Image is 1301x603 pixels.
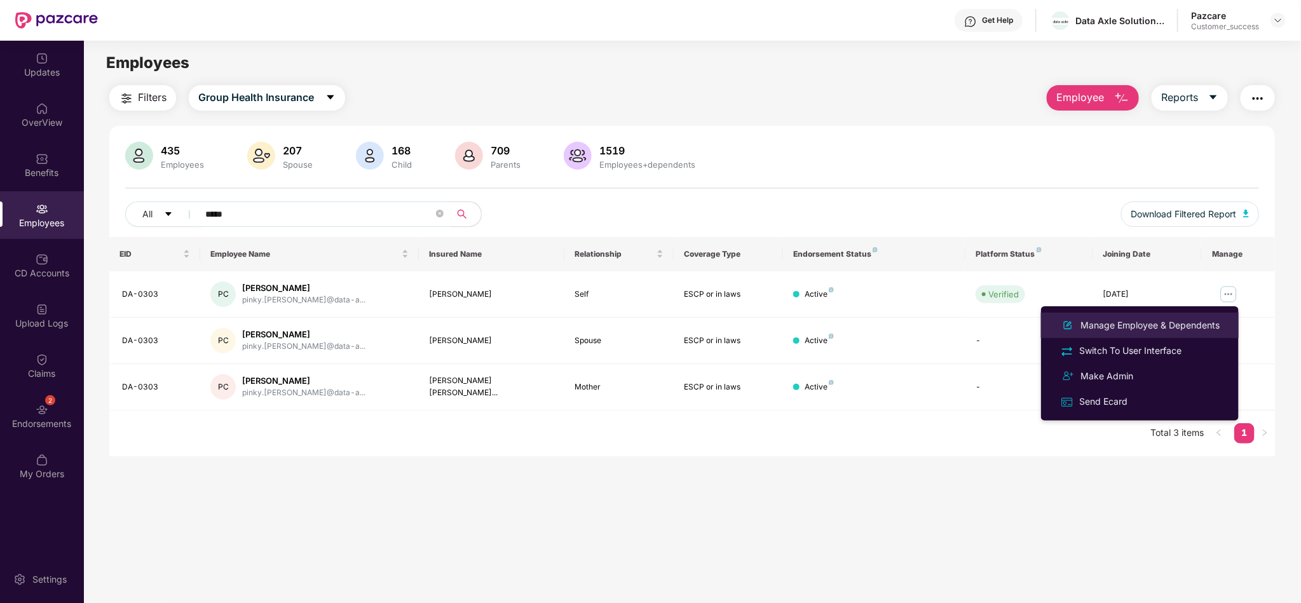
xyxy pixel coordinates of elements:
th: Insured Name [419,237,564,271]
div: DA-0303 [122,288,190,301]
div: Active [805,381,834,393]
div: Platform Status [976,249,1083,259]
th: Manage [1202,237,1275,271]
span: Reports [1161,90,1198,105]
div: Employees [158,159,207,170]
img: svg+xml;base64,PHN2ZyB4bWxucz0iaHR0cDovL3d3dy53My5vcmcvMjAwMC9zdmciIHhtbG5zOnhsaW5rPSJodHRwOi8vd3... [564,142,592,170]
div: [PERSON_NAME] [242,329,365,341]
div: PC [210,374,236,400]
img: svg+xml;base64,PHN2ZyBpZD0iSGVscC0zMngzMiIgeG1sbnM9Imh0dHA6Ly93d3cudzMub3JnLzIwMDAvc3ZnIiB3aWR0aD... [964,15,977,28]
div: Spouse [575,335,664,347]
img: svg+xml;base64,PHN2ZyBpZD0iTXlfT3JkZXJzIiBkYXRhLW5hbWU9Ik15IE9yZGVycyIgeG1sbnM9Imh0dHA6Ly93d3cudz... [36,454,48,466]
img: svg+xml;base64,PHN2ZyB4bWxucz0iaHR0cDovL3d3dy53My5vcmcvMjAwMC9zdmciIHdpZHRoPSIyNCIgaGVpZ2h0PSIyNC... [119,91,134,106]
div: PC [210,281,236,307]
div: 435 [158,144,207,157]
div: Switch To User Interface [1077,344,1184,358]
li: 1 [1234,423,1255,444]
span: right [1261,429,1269,437]
th: Joining Date [1093,237,1202,271]
div: Get Help [982,15,1013,25]
div: Data Axle Solutions Private Limited [1075,15,1164,27]
img: svg+xml;base64,PHN2ZyB4bWxucz0iaHR0cDovL3d3dy53My5vcmcvMjAwMC9zdmciIHdpZHRoPSIxNiIgaGVpZ2h0PSIxNi... [1060,395,1074,409]
img: svg+xml;base64,PHN2ZyBpZD0iQ0RfQWNjb3VudHMiIGRhdGEtbmFtZT0iQ0QgQWNjb3VudHMiIHhtbG5zPSJodHRwOi8vd3... [36,253,48,266]
div: 709 [488,144,523,157]
img: svg+xml;base64,PHN2ZyBpZD0iQmVuZWZpdHMiIHhtbG5zPSJodHRwOi8vd3d3LnczLm9yZy8yMDAwL3N2ZyIgd2lkdGg9Ij... [36,152,48,165]
div: Endorsement Status [793,249,955,259]
li: Next Page [1255,423,1275,444]
img: svg+xml;base64,PHN2ZyB4bWxucz0iaHR0cDovL3d3dy53My5vcmcvMjAwMC9zdmciIHdpZHRoPSI4IiBoZWlnaHQ9IjgiIH... [829,334,834,339]
div: Spouse [280,159,315,170]
button: search [450,201,482,227]
span: Download Filtered Report [1131,207,1237,221]
img: svg+xml;base64,PHN2ZyB4bWxucz0iaHR0cDovL3d3dy53My5vcmcvMjAwMC9zdmciIHdpZHRoPSI4IiBoZWlnaHQ9IjgiIH... [829,287,834,292]
div: ESCP or in laws [684,335,773,347]
div: [PERSON_NAME] [429,288,554,301]
div: 207 [280,144,315,157]
span: caret-down [325,92,336,104]
img: svg+xml;base64,PHN2ZyB4bWxucz0iaHR0cDovL3d3dy53My5vcmcvMjAwMC9zdmciIHdpZHRoPSI4IiBoZWlnaHQ9IjgiIH... [873,247,878,252]
span: EID [119,249,181,259]
div: PC [210,328,236,353]
div: Verified [988,288,1019,301]
button: Download Filtered Report [1121,201,1260,227]
div: Make Admin [1078,369,1136,383]
div: pinky.[PERSON_NAME]@data-a... [242,341,365,353]
div: Pazcare [1191,10,1259,22]
img: WhatsApp%20Image%202022-10-27%20at%2012.58.27.jpeg [1051,18,1070,25]
span: Filters [138,90,167,105]
span: left [1215,429,1223,437]
button: Employee [1047,85,1139,111]
div: DA-0303 [122,335,190,347]
div: Mother [575,381,664,393]
div: Child [389,159,414,170]
span: caret-down [164,210,173,220]
span: Employee [1056,90,1104,105]
img: svg+xml;base64,PHN2ZyBpZD0iRW5kb3JzZW1lbnRzIiB4bWxucz0iaHR0cDovL3d3dy53My5vcmcvMjAwMC9zdmciIHdpZH... [36,403,48,416]
td: - [965,364,1093,410]
img: svg+xml;base64,PHN2ZyBpZD0iVXBsb2FkX0xvZ3MiIGRhdGEtbmFtZT0iVXBsb2FkIExvZ3MiIHhtbG5zPSJodHRwOi8vd3... [36,303,48,316]
button: right [1255,423,1275,444]
div: 168 [389,144,414,157]
div: ESCP or in laws [684,288,773,301]
img: svg+xml;base64,PHN2ZyBpZD0iSG9tZSIgeG1sbnM9Imh0dHA6Ly93d3cudzMub3JnLzIwMDAvc3ZnIiB3aWR0aD0iMjAiIG... [36,102,48,115]
img: svg+xml;base64,PHN2ZyB4bWxucz0iaHR0cDovL3d3dy53My5vcmcvMjAwMC9zdmciIHhtbG5zOnhsaW5rPSJodHRwOi8vd3... [1060,318,1075,333]
img: svg+xml;base64,PHN2ZyB4bWxucz0iaHR0cDovL3d3dy53My5vcmcvMjAwMC9zdmciIHhtbG5zOnhsaW5rPSJodHRwOi8vd3... [1243,210,1250,217]
span: Relationship [575,249,654,259]
div: 2 [45,395,55,405]
div: [DATE] [1103,288,1192,301]
img: svg+xml;base64,PHN2ZyBpZD0iQ2xhaW0iIHhtbG5zPSJodHRwOi8vd3d3LnczLm9yZy8yMDAwL3N2ZyIgd2lkdGg9IjIwIi... [36,353,48,366]
span: close-circle [436,210,444,217]
div: Manage Employee & Dependents [1078,318,1222,332]
img: svg+xml;base64,PHN2ZyB4bWxucz0iaHR0cDovL3d3dy53My5vcmcvMjAwMC9zdmciIHdpZHRoPSI4IiBoZWlnaHQ9IjgiIH... [1037,247,1042,252]
button: Allcaret-down [125,201,203,227]
span: Group Health Insurance [198,90,314,105]
img: svg+xml;base64,PHN2ZyBpZD0iRHJvcGRvd24tMzJ4MzIiIHhtbG5zPSJodHRwOi8vd3d3LnczLm9yZy8yMDAwL3N2ZyIgd2... [1273,15,1283,25]
span: All [142,207,153,221]
span: search [450,209,475,219]
td: - [965,318,1093,364]
div: pinky.[PERSON_NAME]@data-a... [242,294,365,306]
div: [PERSON_NAME] [242,282,365,294]
div: [PERSON_NAME] [429,335,554,347]
img: svg+xml;base64,PHN2ZyB4bWxucz0iaHR0cDovL3d3dy53My5vcmcvMjAwMC9zdmciIHhtbG5zOnhsaW5rPSJodHRwOi8vd3... [125,142,153,170]
button: Filters [109,85,176,111]
button: left [1209,423,1229,444]
th: Coverage Type [674,237,783,271]
div: Customer_success [1191,22,1259,32]
img: svg+xml;base64,PHN2ZyB4bWxucz0iaHR0cDovL3d3dy53My5vcmcvMjAwMC9zdmciIHhtbG5zOnhsaW5rPSJodHRwOi8vd3... [1114,91,1129,106]
img: svg+xml;base64,PHN2ZyB4bWxucz0iaHR0cDovL3d3dy53My5vcmcvMjAwMC9zdmciIHdpZHRoPSI4IiBoZWlnaHQ9IjgiIH... [829,380,834,385]
div: ESCP or in laws [684,381,773,393]
img: svg+xml;base64,PHN2ZyB4bWxucz0iaHR0cDovL3d3dy53My5vcmcvMjAwMC9zdmciIHhtbG5zOnhsaW5rPSJodHRwOi8vd3... [356,142,384,170]
img: manageButton [1218,284,1239,304]
img: svg+xml;base64,PHN2ZyBpZD0iRW1wbG95ZWVzIiB4bWxucz0iaHR0cDovL3d3dy53My5vcmcvMjAwMC9zdmciIHdpZHRoPS... [36,203,48,215]
li: Previous Page [1209,423,1229,444]
div: DA-0303 [122,381,190,393]
span: caret-down [1208,92,1218,104]
div: pinky.[PERSON_NAME]@data-a... [242,387,365,399]
div: Parents [488,159,523,170]
div: Active [805,288,834,301]
div: 1519 [597,144,698,157]
li: Total 3 items [1150,423,1204,444]
th: Relationship [564,237,674,271]
div: Send Ecard [1077,395,1130,409]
